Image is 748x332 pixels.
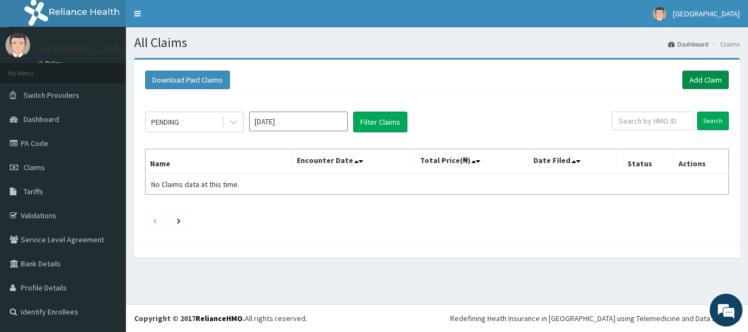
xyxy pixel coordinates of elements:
[134,313,245,323] strong: Copyright © 2017 .
[146,149,292,174] th: Name
[134,36,740,50] h1: All Claims
[151,179,239,189] span: No Claims data at this time.
[612,112,693,130] input: Search by HMO ID
[450,313,740,324] div: Redefining Heath Insurance in [GEOGRAPHIC_DATA] using Telemedicine and Data Science!
[24,162,45,172] span: Claims
[623,149,674,174] th: Status
[415,149,529,174] th: Total Price(₦)
[38,60,65,67] a: Online
[152,215,157,225] a: Previous page
[697,112,729,130] input: Search
[292,149,415,174] th: Encounter Date
[24,90,79,100] span: Switch Providers
[673,9,740,19] span: [GEOGRAPHIC_DATA]
[353,112,407,132] button: Filter Claims
[24,114,59,124] span: Dashboard
[529,149,623,174] th: Date Filed
[145,71,230,89] button: Download Paid Claims
[682,71,729,89] a: Add Claim
[653,7,666,21] img: User Image
[710,39,740,49] li: Claims
[5,33,30,57] img: User Image
[195,313,243,323] a: RelianceHMO
[151,117,179,127] div: PENDING
[674,149,728,174] th: Actions
[126,304,748,332] footer: All rights reserved.
[177,215,181,225] a: Next page
[38,44,129,54] p: [GEOGRAPHIC_DATA]
[24,187,43,196] span: Tariffs
[249,112,348,131] input: Select Month and Year
[668,39,709,49] a: Dashboard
